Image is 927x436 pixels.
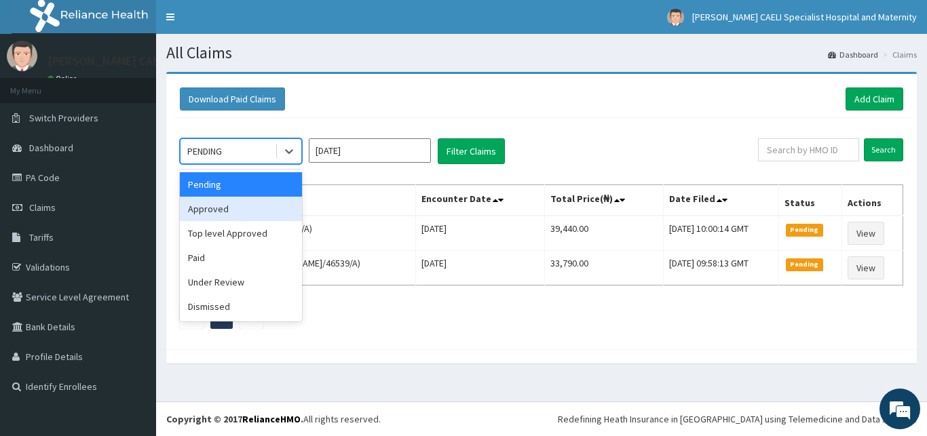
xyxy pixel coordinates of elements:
[7,41,37,71] img: User Image
[848,222,884,245] a: View
[544,216,664,251] td: 39,440.00
[415,216,544,251] td: [DATE]
[180,245,302,270] div: Paid
[180,172,302,197] div: Pending
[180,197,302,221] div: Approved
[692,11,917,23] span: [PERSON_NAME] CAELI Specialist Hospital and Maternity
[864,138,903,161] input: Search
[187,144,222,158] div: PENDING
[779,185,842,216] th: Status
[664,185,779,216] th: Date Filed
[786,224,823,236] span: Pending
[544,251,664,285] td: 33,790.00
[848,256,884,279] a: View
[846,87,903,111] a: Add Claim
[786,258,823,271] span: Pending
[242,413,301,425] a: RelianceHMO
[558,412,917,426] div: Redefining Heath Insurance in [GEOGRAPHIC_DATA] using Telemedicine and Data Science!
[667,9,684,26] img: User Image
[438,138,505,164] button: Filter Claims
[879,49,917,60] li: Claims
[180,87,285,111] button: Download Paid Claims
[842,185,903,216] th: Actions
[544,185,664,216] th: Total Price(₦)
[156,401,927,436] footer: All rights reserved.
[48,55,347,67] p: [PERSON_NAME] CAELI Specialist Hospital and Maternity
[180,294,302,319] div: Dismissed
[664,251,779,285] td: [DATE] 09:58:13 GMT
[309,138,431,163] input: Select Month and Year
[29,201,56,214] span: Claims
[166,44,917,62] h1: All Claims
[48,74,80,83] a: Online
[415,185,544,216] th: Encounter Date
[29,112,98,124] span: Switch Providers
[664,216,779,251] td: [DATE] 10:00:14 GMT
[828,49,878,60] a: Dashboard
[29,142,73,154] span: Dashboard
[166,413,303,425] strong: Copyright © 2017 .
[415,251,544,285] td: [DATE]
[29,231,54,243] span: Tariffs
[758,138,859,161] input: Search by HMO ID
[180,221,302,245] div: Top level Approved
[180,270,302,294] div: Under Review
